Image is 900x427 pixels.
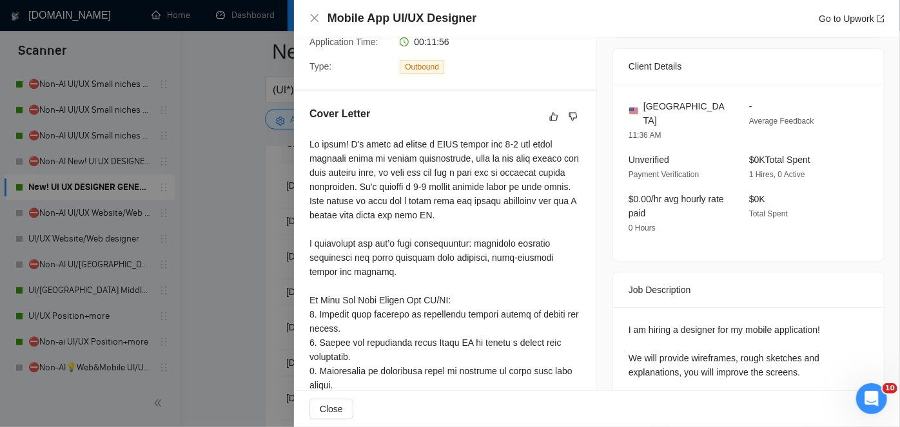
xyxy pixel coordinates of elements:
button: Close [309,13,320,24]
span: Close [320,402,343,416]
a: Go to Upworkexport [819,14,885,24]
span: $0.00/hr avg hourly rate paid [629,194,724,218]
button: Close [309,399,353,419]
img: 🇺🇸 [629,106,638,115]
iframe: Intercom live chat [856,383,887,414]
span: 10 [883,383,897,394]
span: Application Time: [309,37,378,47]
span: dislike [569,111,578,122]
button: like [546,109,562,124]
span: - [749,101,752,111]
h5: Cover Letter [309,106,370,122]
span: Payment Verification [629,170,699,179]
span: close [309,13,320,23]
span: Outbound [400,60,444,74]
span: [GEOGRAPHIC_DATA] [643,99,729,128]
span: 11:36 AM [629,131,661,140]
span: Unverified [629,155,669,165]
h4: Mobile App UI/UX Designer [328,10,476,26]
span: Total Spent [749,209,788,218]
span: Average Feedback [749,117,814,126]
span: $0K [749,194,765,204]
span: $0K Total Spent [749,155,810,165]
button: dislike [565,109,581,124]
div: Job Description [629,272,868,307]
span: Type: [309,61,331,71]
span: like [549,111,558,122]
span: clock-circle [400,37,409,46]
span: 00:11:56 [414,37,449,47]
div: Client Details [629,49,868,84]
span: export [877,15,885,23]
span: 0 Hours [629,223,656,232]
span: 1 Hires, 0 Active [749,170,805,179]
